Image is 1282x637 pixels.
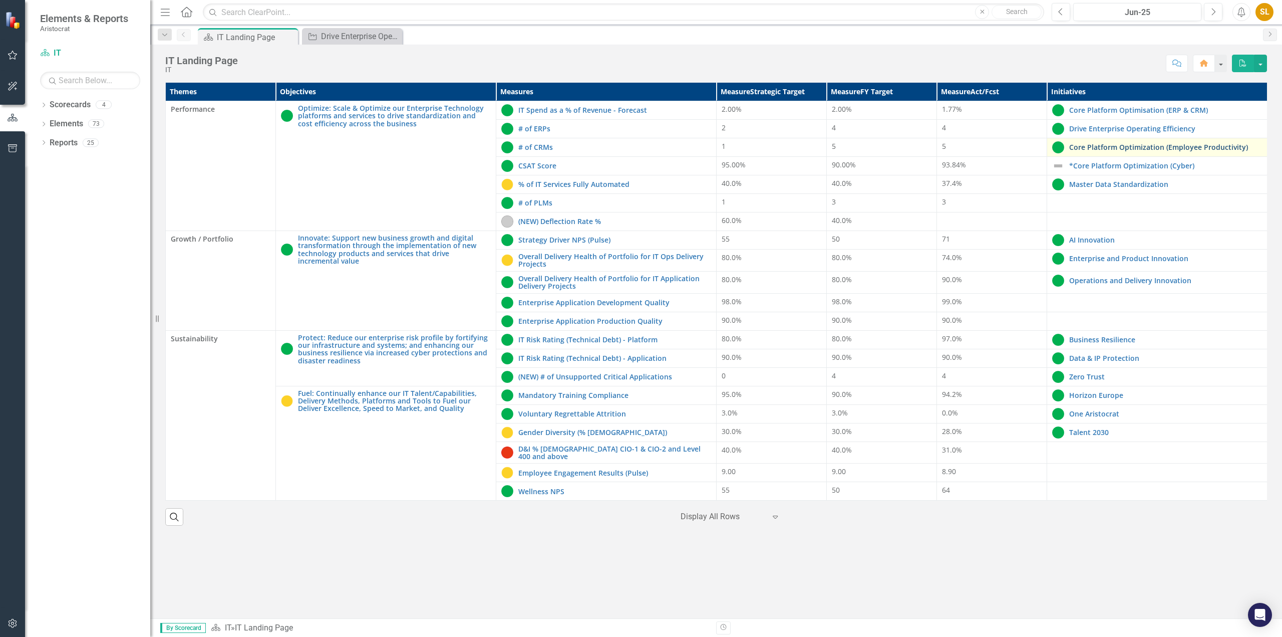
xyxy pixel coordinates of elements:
img: On Track [501,197,513,209]
img: On Track [501,297,513,309]
img: On Track [501,141,513,153]
a: % of IT Services Fully Automated [518,180,711,188]
img: On Track [501,371,513,383]
a: One Aristocrat [1069,410,1262,417]
td: Double-Click to Edit Right Click for Context Menu [496,157,717,175]
a: Data & IP Protection [1069,354,1262,362]
span: 80.0% [832,253,852,262]
small: Aristocrat [40,25,128,33]
a: CSAT Score [518,162,711,169]
a: Innovate: Support new business growth and digital transformation through the implementation of ne... [298,234,491,265]
div: 73 [88,120,104,128]
span: 93.84% [942,160,966,169]
a: Core Platform Optimisation (ERP & CRM) [1069,106,1262,114]
a: Mandatory Training Compliance [518,391,711,399]
span: 80.0% [832,275,852,284]
span: 55 [722,234,730,244]
td: Double-Click to Edit Right Click for Context Menu [1047,101,1267,120]
span: Sustainability [171,334,270,344]
td: Double-Click to Edit Right Click for Context Menu [496,386,717,404]
a: Horizon Europe [1069,391,1262,399]
div: 25 [83,138,99,147]
td: Double-Click to Edit Right Click for Context Menu [496,250,717,272]
span: 1 [722,197,726,206]
span: 99.0% [942,297,962,306]
a: IT Risk Rating (Technical Debt) - Application [518,354,711,362]
a: Drive Enterprise Operating Efficiency [304,30,400,43]
span: 98.0% [832,297,852,306]
a: (NEW) Deflection Rate % [518,218,711,225]
span: 64 [942,485,950,495]
img: At Risk [501,427,513,439]
td: Double-Click to Edit Right Click for Context Menu [1047,250,1267,272]
td: Double-Click to Edit Right Click for Context Menu [496,194,717,213]
span: 90.0% [942,352,962,362]
span: 37.4% [942,178,962,188]
img: ClearPoint Strategy [5,12,23,29]
span: 40.0% [832,178,852,188]
td: Double-Click to Edit [166,231,276,331]
td: Double-Click to Edit Right Click for Context Menu [496,423,717,442]
a: D&I % [DEMOGRAPHIC_DATA] CIO-1 & CIO-2 and Level 400 and above [518,445,711,461]
td: Double-Click to Edit Right Click for Context Menu [1047,138,1267,157]
a: Employee Engagement Results (Pulse) [518,469,711,477]
div: IT Landing Page [235,623,293,632]
span: Elements & Reports [40,13,128,25]
img: On Track [1052,104,1064,116]
img: On Track [1052,371,1064,383]
td: Double-Click to Edit Right Click for Context Menu [496,442,717,464]
div: » [211,622,709,634]
div: Open Intercom Messenger [1248,603,1272,627]
span: 1 [722,141,726,151]
img: At Risk [501,254,513,266]
span: 90.0% [722,315,742,325]
a: IT [225,623,231,632]
a: Drive Enterprise Operating Efficiency [1069,125,1262,132]
img: Not Defined [1052,160,1064,172]
span: 40.0% [832,445,852,455]
span: 80.0% [722,275,742,284]
div: IT [165,66,238,74]
a: IT Spend as a % of Revenue - Forecast [518,106,711,114]
img: On Track [281,110,293,122]
span: Performance [171,104,270,114]
td: Double-Click to Edit [166,101,276,231]
span: 30.0% [832,427,852,436]
a: Overall Delivery Health of Portfolio for IT Application Delivery Projects [518,275,711,290]
span: 90.0% [942,275,962,284]
img: On Track [1052,389,1064,401]
span: 1.77% [942,104,962,114]
span: 74.0% [942,253,962,262]
span: 2.00% [722,104,742,114]
span: 28.0% [942,427,962,436]
span: 80.0% [722,253,742,262]
span: 5 [942,141,946,151]
span: 95.0% [722,389,742,399]
a: Enterprise Application Development Quality [518,299,711,306]
img: On Track [501,485,513,497]
img: On Track [1052,234,1064,246]
td: Double-Click to Edit Right Click for Context Menu [1047,157,1267,175]
td: Double-Click to Edit Right Click for Context Menu [496,231,717,250]
a: IT [40,48,140,59]
td: Double-Click to Edit Right Click for Context Menu [496,293,717,312]
td: Double-Click to Edit Right Click for Context Menu [1047,423,1267,442]
a: Wellness NPS [518,488,711,495]
img: On Track [1052,352,1064,364]
span: 9.00 [832,467,846,476]
div: Jun-25 [1077,7,1198,19]
a: Enterprise and Product Innovation [1069,255,1262,262]
td: Double-Click to Edit Right Click for Context Menu [496,349,717,367]
a: Gender Diversity (% [DEMOGRAPHIC_DATA]) [518,429,711,436]
span: 8.90 [942,467,956,476]
img: On Track [1052,427,1064,439]
span: 0 [722,371,726,380]
img: On Track [501,352,513,364]
span: 90.0% [832,315,852,325]
span: 4 [832,371,836,380]
button: SL [1255,3,1273,21]
div: IT Landing Page [217,31,295,44]
input: Search Below... [40,72,140,89]
input: Search ClearPoint... [203,4,1044,21]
